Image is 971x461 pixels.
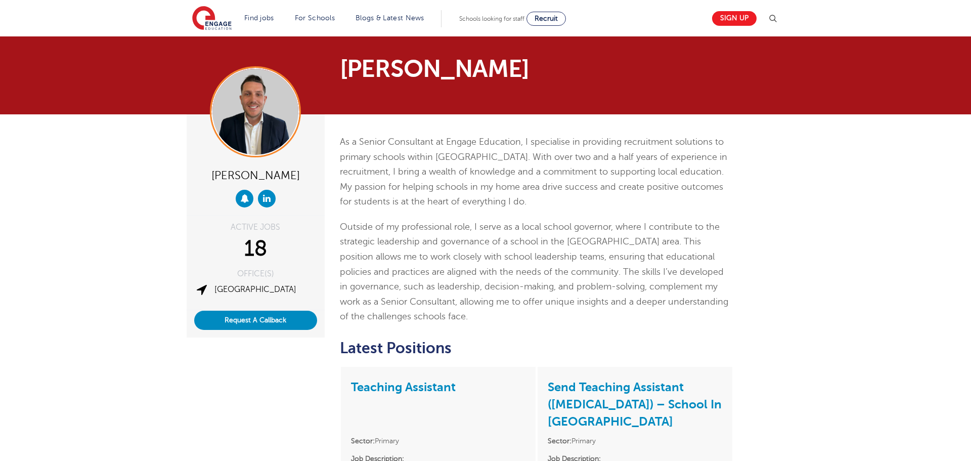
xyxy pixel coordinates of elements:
[194,236,317,262] div: 18
[351,437,375,445] strong: Sector:
[340,340,734,357] h2: Latest Positions
[340,135,734,209] p: As a Senior Consultant at Engage Education, I specialise in providing recruitment solutions to pr...
[192,6,232,31] img: Engage Education
[351,380,456,394] a: Teaching Assistant
[340,220,734,324] p: Outside of my professional role, I serve as a local school governor, where I contribute to the st...
[194,165,317,185] div: [PERSON_NAME]
[194,270,317,278] div: OFFICE(S)
[244,14,274,22] a: Find jobs
[356,14,424,22] a: Blogs & Latest News
[712,11,757,26] a: Sign up
[214,285,296,294] a: [GEOGRAPHIC_DATA]
[526,12,566,26] a: Recruit
[548,435,722,447] li: Primary
[295,14,335,22] a: For Schools
[535,15,558,22] span: Recruit
[548,380,722,429] a: Send Teaching Assistant ([MEDICAL_DATA]) – School In [GEOGRAPHIC_DATA]
[459,15,524,22] span: Schools looking for staff
[548,437,571,445] strong: Sector:
[340,57,580,81] h1: [PERSON_NAME]
[194,223,317,231] div: ACTIVE JOBS
[351,435,525,447] li: Primary
[194,311,317,330] button: Request A Callback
